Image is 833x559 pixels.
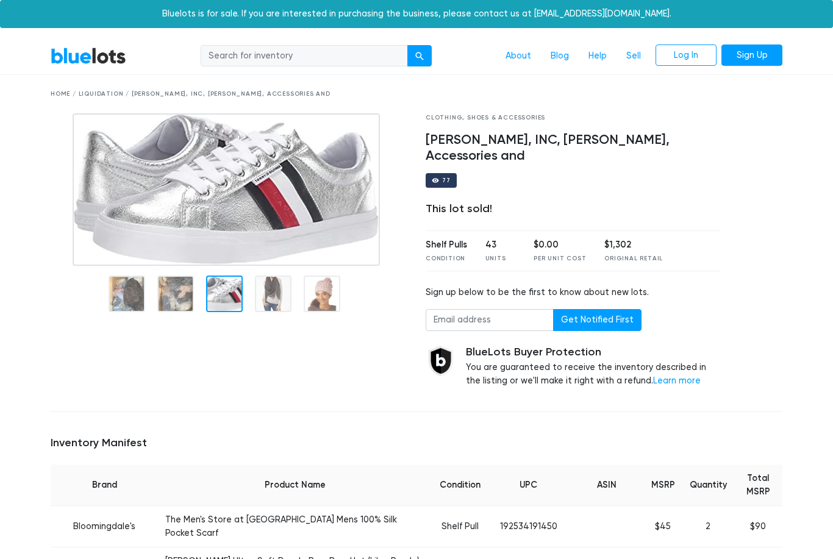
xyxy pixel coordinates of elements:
[201,45,408,67] input: Search for inventory
[553,309,642,331] button: Get Notified First
[644,506,682,547] td: $45
[51,436,782,450] h5: Inventory Manifest
[682,465,734,506] th: Quantity
[51,90,782,99] div: Home / Liquidation / [PERSON_NAME], INC, [PERSON_NAME], Accessories and
[656,45,717,66] a: Log In
[426,346,456,376] img: buyer_protection_shield-3b65640a83011c7d3ede35a8e5a80bfdfaa6a97447f0071c1475b91a4b0b3d01.png
[485,238,516,252] div: 43
[466,346,720,359] h5: BlueLots Buyer Protection
[579,45,617,68] a: Help
[426,132,720,164] h4: [PERSON_NAME], INC, [PERSON_NAME], Accessories and
[51,465,158,506] th: Brand
[426,309,554,331] input: Email address
[534,238,586,252] div: $0.00
[51,47,126,65] a: BlueLots
[721,45,782,66] a: Sign Up
[426,238,467,252] div: Shelf Pulls
[541,45,579,68] a: Blog
[534,254,586,263] div: Per Unit Cost
[653,376,701,386] a: Learn more
[570,465,644,506] th: ASIN
[426,113,720,123] div: Clothing, Shoes & Accessories
[158,506,432,547] td: The Men's Store at [GEOGRAPHIC_DATA] Mens 100% Silk Pocket Scarf
[488,506,570,547] td: 192534191450
[604,254,663,263] div: Original Retail
[466,346,720,388] div: You are guaranteed to receive the inventory described in the listing or we'll make it right with ...
[158,465,432,506] th: Product Name
[432,506,488,547] td: Shelf Pull
[442,177,451,183] div: 77
[426,286,720,299] div: Sign up below to be the first to know about new lots.
[734,506,782,547] td: $90
[432,465,488,506] th: Condition
[682,506,734,547] td: 2
[488,465,570,506] th: UPC
[426,202,720,216] div: This lot sold!
[426,254,467,263] div: Condition
[73,113,380,266] img: a5e6fd1e-5845-4d5e-8f5e-bec65566a20d-1661207056.jpg
[604,238,663,252] div: $1,302
[485,254,516,263] div: Units
[734,465,782,506] th: Total MSRP
[617,45,651,68] a: Sell
[644,465,682,506] th: MSRP
[496,45,541,68] a: About
[51,506,158,547] td: Bloomingdale's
